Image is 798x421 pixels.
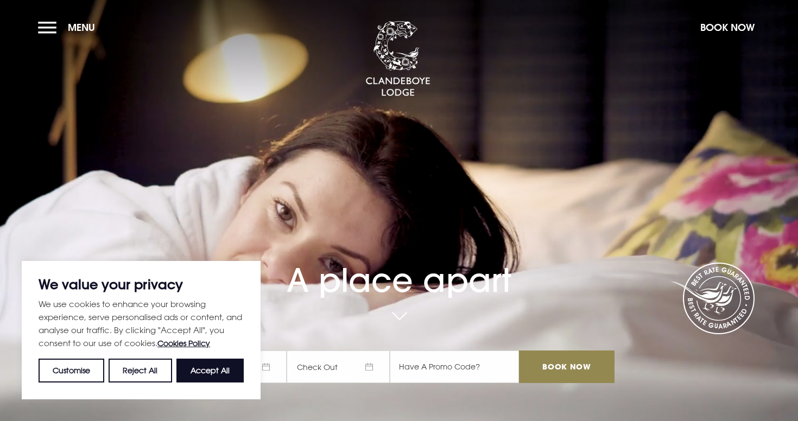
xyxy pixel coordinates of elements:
button: Accept All [176,359,244,382]
p: We value your privacy [39,278,244,291]
img: Clandeboye Lodge [365,21,430,97]
div: We value your privacy [22,261,261,399]
p: We use cookies to enhance your browsing experience, serve personalised ads or content, and analys... [39,297,244,350]
a: Cookies Policy [157,339,210,348]
input: Book Now [519,350,615,383]
h1: A place apart [183,235,615,299]
button: Menu [38,16,100,39]
button: Customise [39,359,104,382]
button: Book Now [695,16,760,39]
span: Check Out [287,350,390,383]
button: Reject All [109,359,172,382]
span: Menu [68,21,95,34]
input: Have A Promo Code? [390,350,519,383]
